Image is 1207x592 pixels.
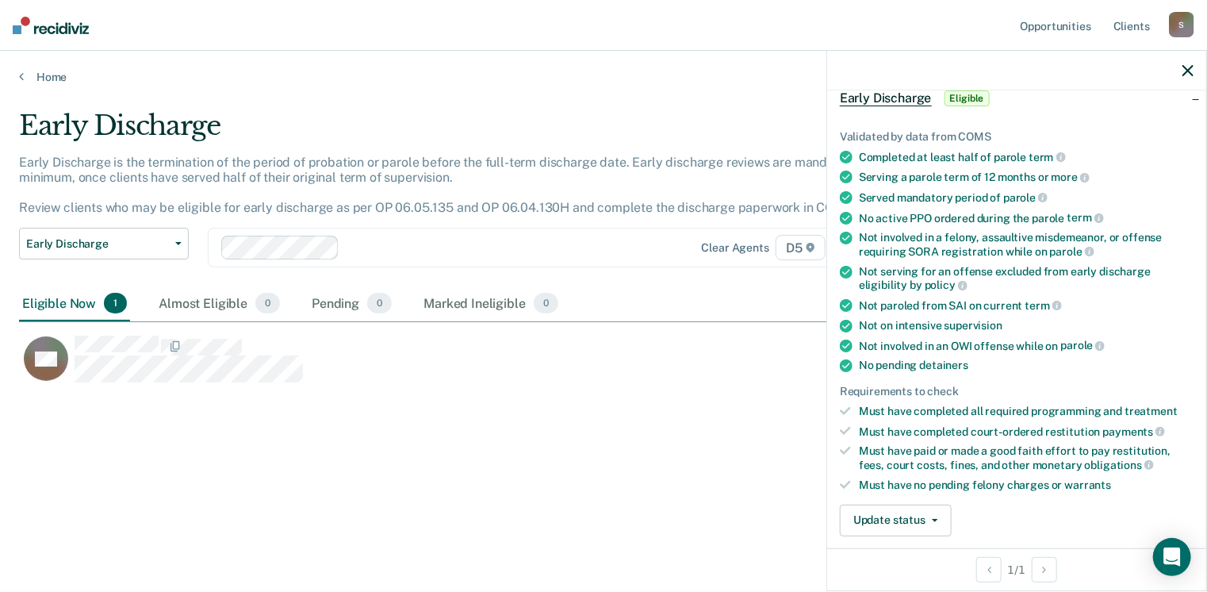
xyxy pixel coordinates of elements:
[859,425,1194,439] div: Must have completed court-ordered restitution
[1052,171,1090,183] span: more
[859,170,1194,184] div: Serving a parole term of 12 months or
[827,548,1206,590] div: 1 / 1
[1032,557,1057,582] button: Next Opportunity
[155,286,283,321] div: Almost Eligible
[1085,459,1154,471] span: obligations
[19,110,925,155] div: Early Discharge
[859,444,1194,471] div: Must have paid or made a good faith effort to pay restitution, fees, court costs, fines, and othe...
[925,279,968,291] span: policy
[859,211,1194,225] div: No active PPO ordered during the parole
[1029,151,1065,163] span: term
[702,241,769,255] div: Clear agents
[1103,425,1166,438] span: payments
[308,286,395,321] div: Pending
[859,479,1194,492] div: Must have no pending felony charges or
[104,293,127,313] span: 1
[827,73,1206,124] div: Early DischargeEligible
[26,237,169,251] span: Early Discharge
[776,235,826,260] span: D5
[859,405,1194,418] div: Must have completed all required programming and
[420,286,561,321] div: Marked Ineligible
[859,298,1194,313] div: Not paroled from SAI on current
[1153,538,1191,576] div: Open Intercom Messenger
[13,17,89,34] img: Recidiviz
[367,293,392,313] span: 0
[859,190,1194,205] div: Served mandatory period of
[255,293,280,313] span: 0
[1067,211,1103,224] span: term
[945,319,1002,332] span: supervision
[976,557,1002,582] button: Previous Opportunity
[1025,299,1062,312] span: term
[1060,339,1105,352] span: parole
[1169,12,1194,37] div: S
[19,155,872,216] p: Early Discharge is the termination of the period of probation or parole before the full-term disc...
[1050,245,1094,258] span: parole
[859,231,1194,258] div: Not involved in a felony, assaultive misdemeanor, or offense requiring SORA registration while on
[840,90,932,106] span: Early Discharge
[919,359,968,371] span: detainers
[859,339,1194,353] div: Not involved in an OWI offense while on
[859,359,1194,372] div: No pending
[859,319,1194,333] div: Not on intensive
[859,150,1194,164] div: Completed at least half of parole
[19,335,1042,398] div: CaseloadOpportunityCell-0938166
[1065,479,1112,491] span: warrants
[534,293,558,313] span: 0
[1125,405,1178,417] span: treatment
[19,286,130,321] div: Eligible Now
[945,90,990,106] span: Eligible
[840,130,1194,144] div: Validated by data from COMS
[1003,191,1048,204] span: parole
[840,505,952,536] button: Update status
[859,265,1194,292] div: Not serving for an offense excluded from early discharge eligibility by
[840,385,1194,398] div: Requirements to check
[19,70,1188,84] a: Home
